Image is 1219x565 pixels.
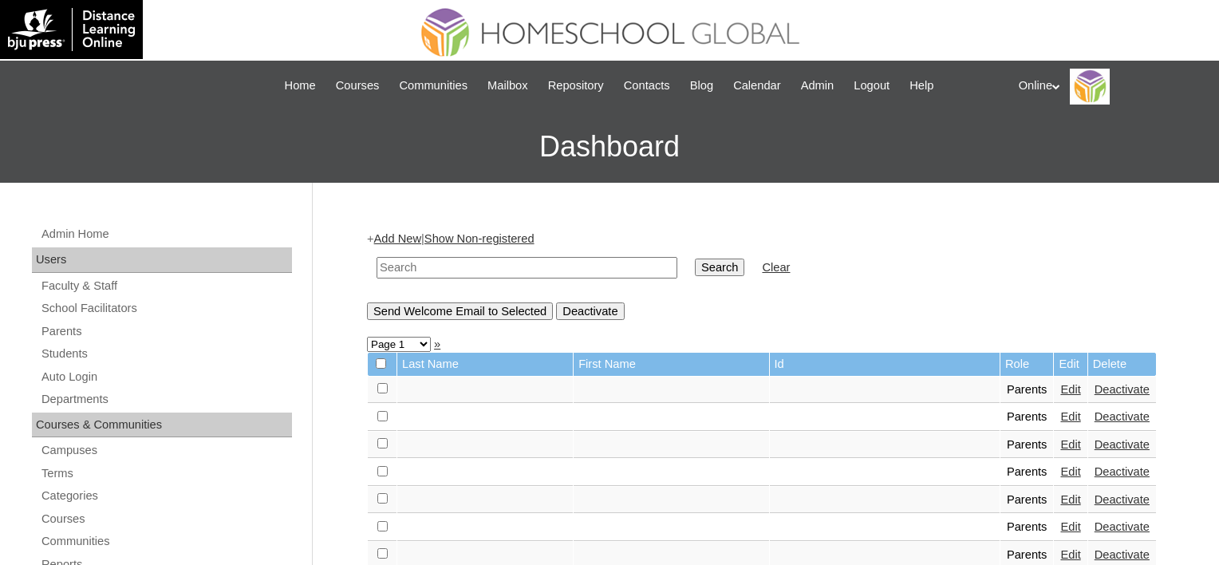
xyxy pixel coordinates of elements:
a: Deactivate [1095,493,1150,506]
input: Send Welcome Email to Selected [367,302,553,320]
span: Communities [399,77,467,95]
a: Categories [40,486,292,506]
img: logo-white.png [8,8,135,51]
td: Role [1000,353,1054,376]
h3: Dashboard [8,111,1211,183]
td: First Name [574,353,768,376]
div: Online [1019,69,1203,105]
a: Parents [40,322,292,342]
a: Departments [40,389,292,409]
input: Deactivate [556,302,624,320]
a: Repository [540,77,612,95]
span: Help [909,77,933,95]
a: Deactivate [1095,438,1150,451]
a: Help [901,77,941,95]
a: Edit [1060,493,1080,506]
a: Terms [40,464,292,484]
a: Admin [793,77,842,95]
a: Deactivate [1095,410,1150,423]
a: Home [277,77,324,95]
a: Courses [40,509,292,529]
div: Courses & Communities [32,413,292,438]
input: Search [695,259,744,276]
td: Id [770,353,1000,376]
a: Show Non-registered [424,232,535,245]
a: Faculty & Staff [40,276,292,296]
a: Communities [391,77,475,95]
td: Parents [1000,487,1054,514]
span: Repository [548,77,604,95]
span: Mailbox [487,77,528,95]
a: Admin Home [40,224,292,244]
a: Edit [1060,465,1080,478]
a: Logout [846,77,897,95]
span: Calendar [733,77,780,95]
a: Contacts [616,77,678,95]
span: Courses [336,77,380,95]
td: Last Name [397,353,573,376]
td: Parents [1000,514,1054,541]
a: » [434,338,440,350]
span: Contacts [624,77,670,95]
a: Deactivate [1095,548,1150,561]
td: Parents [1000,432,1054,459]
a: Edit [1060,383,1080,396]
a: Courses [328,77,388,95]
a: Edit [1060,548,1080,561]
td: Parents [1000,459,1054,486]
a: Clear [762,261,790,274]
td: Edit [1054,353,1087,376]
span: Blog [690,77,713,95]
a: Deactivate [1095,465,1150,478]
div: Users [32,247,292,273]
a: Deactivate [1095,383,1150,396]
td: Parents [1000,377,1054,404]
a: Students [40,344,292,364]
td: Parents [1000,404,1054,431]
a: Edit [1060,438,1080,451]
a: School Facilitators [40,298,292,318]
a: Mailbox [479,77,536,95]
td: Delete [1088,353,1156,376]
span: Home [285,77,316,95]
a: Campuses [40,441,292,460]
a: Edit [1060,520,1080,533]
a: Auto Login [40,367,292,387]
a: Edit [1060,410,1080,423]
a: Deactivate [1095,520,1150,533]
span: Admin [801,77,834,95]
a: Blog [682,77,721,95]
a: Add New [374,232,421,245]
a: Calendar [725,77,788,95]
input: Search [377,257,677,279]
span: Logout [854,77,890,95]
div: + | [367,231,1157,319]
img: Online Academy [1070,69,1110,105]
a: Communities [40,531,292,551]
